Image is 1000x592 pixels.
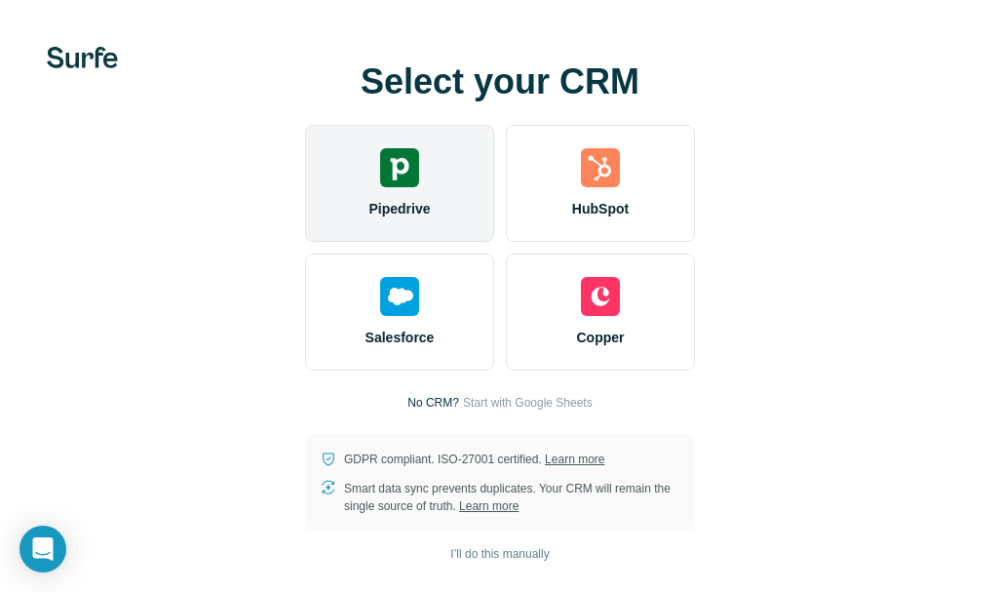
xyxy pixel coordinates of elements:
[545,453,604,466] a: Learn more
[577,328,625,347] span: Copper
[572,199,629,218] span: HubSpot
[450,545,549,563] span: I’ll do this manually
[305,62,695,101] h1: Select your CRM
[19,526,66,572] div: Open Intercom Messenger
[365,328,435,347] span: Salesforce
[463,394,593,412] button: Start with Google Sheets
[47,47,118,68] img: Surfe's logo
[437,539,562,569] button: I’ll do this manually
[407,394,459,412] p: No CRM?
[380,148,419,187] img: pipedrive's logo
[380,277,419,316] img: salesforce's logo
[581,148,620,187] img: hubspot's logo
[459,499,519,513] a: Learn more
[368,199,430,218] span: Pipedrive
[344,451,604,468] p: GDPR compliant. ISO-27001 certified.
[581,277,620,316] img: copper's logo
[344,480,679,515] p: Smart data sync prevents duplicates. Your CRM will remain the single source of truth.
